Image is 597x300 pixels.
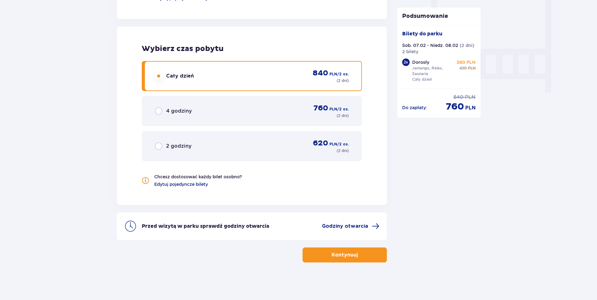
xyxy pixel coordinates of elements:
[459,65,467,71] span: 420
[465,94,476,101] span: PLN
[313,104,328,113] span: 760
[337,106,349,112] span: / 2 os.
[465,104,476,111] span: PLN
[402,104,427,111] p: Do zapłaty :
[337,78,349,84] p: ( 2 dni )
[142,223,269,230] p: Przed wizytą w parku sprawdź godziny otwarcia
[337,113,349,119] p: ( 2 dni )
[154,174,242,180] p: Chcesz dostosować każdy bilet osobno?
[166,73,194,79] span: Cały dzień
[332,252,358,258] p: Kontynuuj
[446,101,464,113] span: 760
[453,94,464,101] span: 840
[397,13,481,20] p: Podsumowanie
[322,222,379,230] a: Godziny otwarcia
[322,223,368,230] span: Godziny otwarcia
[329,71,337,77] span: PLN
[329,106,337,112] span: PLN
[313,69,328,78] span: 840
[303,247,387,262] button: Kontynuuj
[412,77,432,82] p: Cały dzień
[468,65,476,71] span: PLN
[337,141,349,147] span: / 2 os.
[337,148,349,154] p: ( 2 dni )
[166,143,191,150] span: 2 godziny
[456,59,476,65] p: 380 PLN
[313,139,328,148] span: 620
[166,108,192,114] span: 4 godziny
[460,42,474,48] p: ( 2 dni )
[402,42,458,48] p: Sob. 07.02 - Niedz. 08.02
[402,30,442,37] p: Bilety do parku
[402,48,418,55] p: 2 bilety
[337,71,349,77] span: / 2 os.
[402,58,410,66] div: 2 x
[142,44,362,53] h2: Wybierz czas pobytu
[412,59,429,65] p: Dorosły
[412,65,455,77] p: Jamango, Relax, Saunaria
[329,141,337,147] span: PLN
[154,181,208,187] a: Edytuj pojedyncze bilety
